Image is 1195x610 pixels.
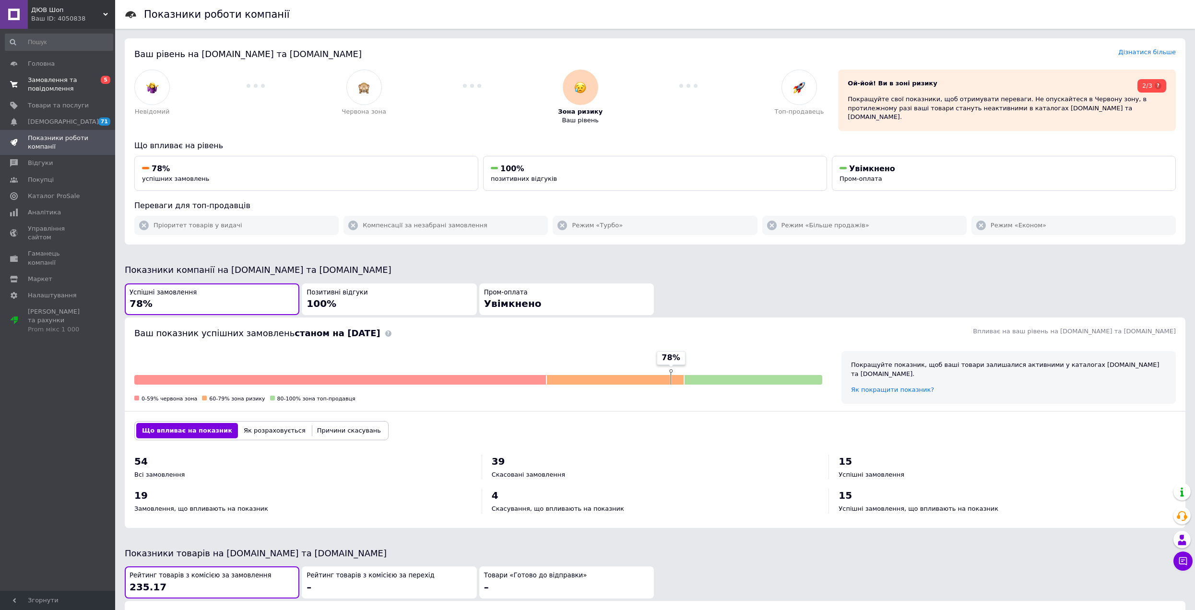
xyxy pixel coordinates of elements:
b: станом на [DATE] [295,328,380,338]
span: Ваш показник успішних замовлень [134,328,380,338]
button: Успішні замовлення78% [125,283,299,316]
span: Покупці [28,176,54,184]
span: Ой-йой! Ви в зоні ризику [848,80,937,87]
span: 78% [662,352,680,363]
span: Рейтинг товарів з комісією за замовлення [130,571,272,580]
span: 54 [134,456,148,467]
span: 0-59% червона зона [142,396,197,402]
span: Головна [28,59,55,68]
span: Пром-оплата [484,288,528,297]
span: 15 [839,490,852,501]
span: 19 [134,490,148,501]
span: 15 [839,456,852,467]
button: Причини скасувань [311,423,387,438]
span: Ваш рівень [562,116,599,125]
span: Маркет [28,275,52,283]
span: Успішні замовлення, що впливають на показник [839,505,998,512]
button: Товари «Готово до відправки»– [479,566,654,598]
span: Невідомий [135,107,170,116]
span: успішних замовлень [142,175,209,182]
span: 235.17 [130,581,166,593]
button: 78%успішних замовлень [134,156,478,191]
button: Чат з покупцем [1173,551,1193,571]
span: Відгуки [28,159,53,167]
span: Переваги для топ-продавців [134,201,250,210]
span: Налаштування [28,291,77,300]
span: 78% [152,164,170,173]
span: ? [1155,82,1161,89]
span: 39 [492,456,505,467]
span: позитивних відгуків [491,175,557,182]
img: :disappointed_relieved: [574,82,586,94]
span: Товари та послуги [28,101,89,110]
span: Пріоритет товарів у видачі [154,221,242,230]
div: Покращуйте показник, щоб ваші товари залишалися активними у каталогах [DOMAIN_NAME] та [DOMAIN_NA... [851,361,1166,378]
span: Режим «Більше продажів» [781,221,869,230]
span: Позитивні відгуки [307,288,367,297]
span: 78% [130,298,153,309]
span: Всі замовлення [134,471,185,478]
div: Prom мікс 1 000 [28,325,89,334]
div: Ваш ID: 4050838 [31,14,115,23]
span: Каталог ProSale [28,192,80,200]
button: Як розраховується [238,423,311,438]
span: Показники роботи компанії [28,134,89,151]
input: Пошук [5,34,113,51]
span: Режим «Турбо» [572,221,623,230]
span: Увімкнено [849,164,895,173]
span: – [307,581,311,593]
span: Показники компанії на [DOMAIN_NAME] та [DOMAIN_NAME] [125,265,391,275]
span: Впливає на ваш рівень на [DOMAIN_NAME] та [DOMAIN_NAME] [973,328,1176,335]
a: Дізнатися більше [1118,48,1176,56]
span: Що впливає на рівень [134,141,223,150]
span: Рейтинг товарів з комісією за перехід [307,571,434,580]
span: Управління сайтом [28,224,89,242]
span: Червона зона [342,107,386,116]
span: 5 [101,76,110,84]
span: Гаманець компанії [28,249,89,267]
span: Замовлення, що впливають на показник [134,505,268,512]
button: Позитивні відгуки100% [302,283,476,316]
span: Ваш рівень на [DOMAIN_NAME] та [DOMAIN_NAME] [134,49,362,59]
img: :rocket: [793,82,805,94]
span: 80-100% зона топ-продавця [277,396,355,402]
div: 2/3 [1137,79,1166,93]
button: Що впливає на показник [136,423,238,438]
span: 71 [98,117,110,126]
span: Показники товарів на [DOMAIN_NAME] та [DOMAIN_NAME] [125,548,387,558]
button: УвімкненоПром-оплата [832,156,1176,191]
a: Як покращити показник? [851,386,934,393]
span: – [484,581,489,593]
span: [DEMOGRAPHIC_DATA] [28,117,99,126]
button: Рейтинг товарів з комісією за замовлення235.17 [125,566,299,598]
span: Замовлення та повідомлення [28,76,89,93]
span: ДЮВ Шоп [31,6,103,14]
h1: Показники роботи компанії [144,9,290,20]
button: Пром-оплатаУвімкнено [479,283,654,316]
span: Зона ризику [558,107,603,116]
span: Успішні замовлення [130,288,197,297]
span: Компенсації за незабрані замовлення [363,221,487,230]
span: Товари «Готово до відправки» [484,571,587,580]
span: Скасування, що впливають на показник [492,505,624,512]
span: Аналітика [28,208,61,217]
span: 60-79% зона ризику [209,396,265,402]
span: Пром-оплата [840,175,882,182]
img: :woman-shrugging: [146,82,158,94]
button: Рейтинг товарів з комісією за перехід– [302,566,476,598]
span: [PERSON_NAME] та рахунки [28,307,89,334]
span: Режим «Економ» [991,221,1046,230]
span: Скасовані замовлення [492,471,565,478]
span: Топ-продавець [774,107,824,116]
div: Покращуйте свої показники, щоб отримувати переваги. Не опускайтеся в Червону зону, в протилежному... [848,95,1166,121]
span: Увімкнено [484,298,542,309]
span: 4 [492,490,498,501]
span: 100% [307,298,336,309]
img: :see_no_evil: [358,82,370,94]
button: 100%позитивних відгуків [483,156,827,191]
span: Успішні замовлення [839,471,904,478]
span: 100% [500,164,524,173]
